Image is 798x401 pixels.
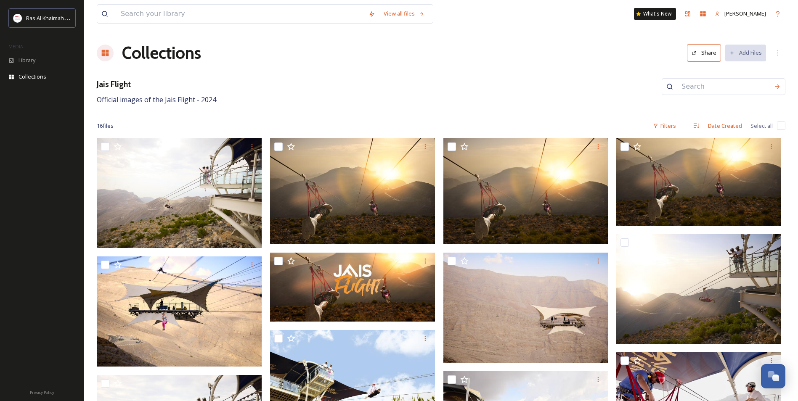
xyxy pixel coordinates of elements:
[711,5,770,22] a: [PERSON_NAME]
[379,5,429,22] a: View all files
[97,95,216,104] span: Official images of the Jais Flight - 2024
[616,234,781,344] img: Jais Flight HERO 02.jpg
[725,45,766,61] button: Add Files
[750,122,773,130] span: Select all
[687,44,721,61] button: Share
[30,390,54,395] span: Privacy Policy
[677,77,770,96] input: Search
[97,138,262,248] img: Jais Flight HERO 03.jpg
[649,118,680,134] div: Filters
[97,78,216,90] h3: Jais Flight
[443,253,608,363] img: Jais Flight 16.jpg
[13,14,22,22] img: Logo_RAKTDA_RGB-01.png
[616,138,781,226] img: Jais Flight HERO Main wide.jpg
[19,56,35,64] span: Library
[97,256,262,367] img: Jais Flight 17.jpg
[270,253,435,322] img: Jais Flight Thumbnail 4k.jpg
[8,43,23,50] span: MEDIA
[30,387,54,397] a: Privacy Policy
[724,10,766,17] span: [PERSON_NAME]
[117,5,364,23] input: Search your library
[704,118,746,134] div: Date Created
[634,8,676,20] a: What's New
[97,122,114,130] span: 16 file s
[26,14,145,22] span: Ras Al Khaimah Tourism Development Authority
[122,40,201,66] a: Collections
[761,364,785,388] button: Open Chat
[19,73,46,81] span: Collections
[443,138,608,245] img: Jais Flight HERO Main MB.jpg
[270,138,435,245] img: Jais Flight HERO Main.jpg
